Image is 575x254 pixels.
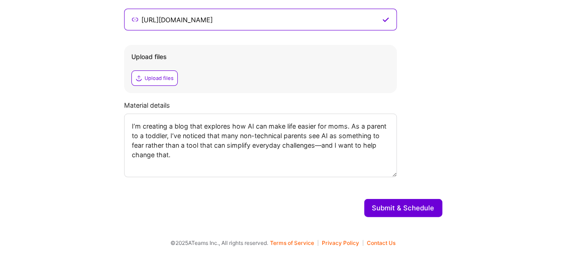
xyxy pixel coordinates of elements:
textarea: I’m creating a blog that explores how AI can make life easier for moms. As a parent to a toddler,... [124,114,397,177]
i: icon LinkSecondary [132,16,139,23]
div: Material details [124,100,442,110]
i: icon Upload2 [135,75,143,82]
button: Contact Us [367,240,395,246]
div: Upload files [131,52,390,61]
input: Enter link [140,14,380,25]
span: © 2025 ATeams Inc., All rights reserved. [170,238,268,248]
div: Upload files [145,75,174,82]
button: Terms of Service [270,240,318,246]
button: Submit & Schedule [364,199,442,217]
i: icon CheckPurple [382,16,389,23]
button: Privacy Policy [322,240,363,246]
